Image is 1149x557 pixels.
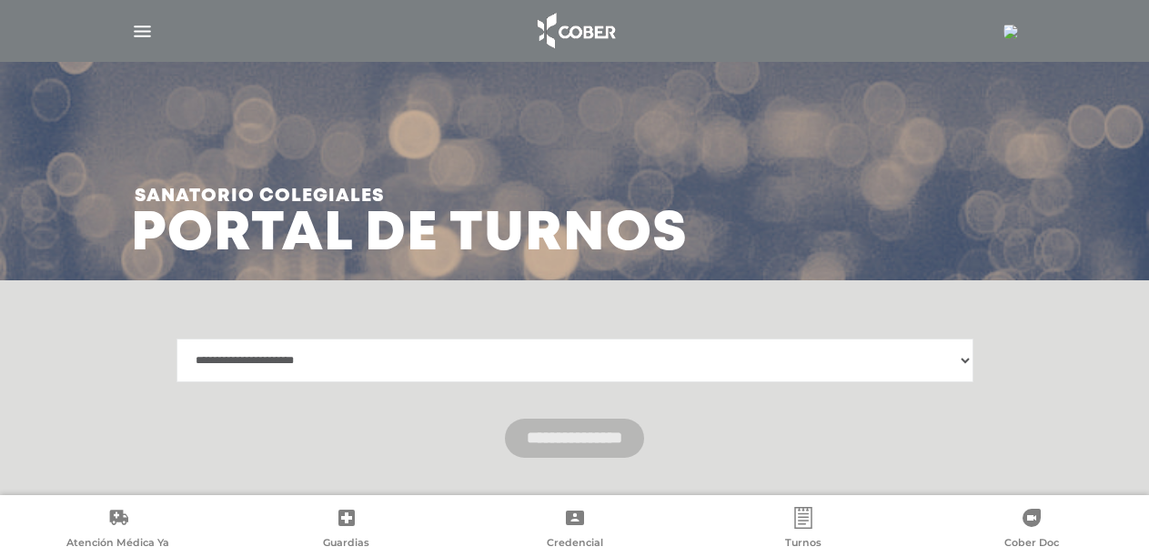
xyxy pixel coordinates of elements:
h3: Portal de turnos [131,173,688,258]
a: Atención Médica Ya [4,507,232,553]
img: logo_cober_home-white.png [528,9,623,53]
span: Credencial [547,536,603,552]
a: Credencial [460,507,689,553]
img: 778 [1003,25,1018,39]
a: Turnos [689,507,917,553]
span: Sanatorio colegiales [135,173,688,220]
span: Guardias [323,536,369,552]
img: Cober_menu-lines-white.svg [131,20,154,43]
span: Turnos [785,536,821,552]
span: Cober Doc [1004,536,1059,552]
a: Cober Doc [917,507,1145,553]
span: Atención Médica Ya [66,536,169,552]
a: Guardias [232,507,460,553]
